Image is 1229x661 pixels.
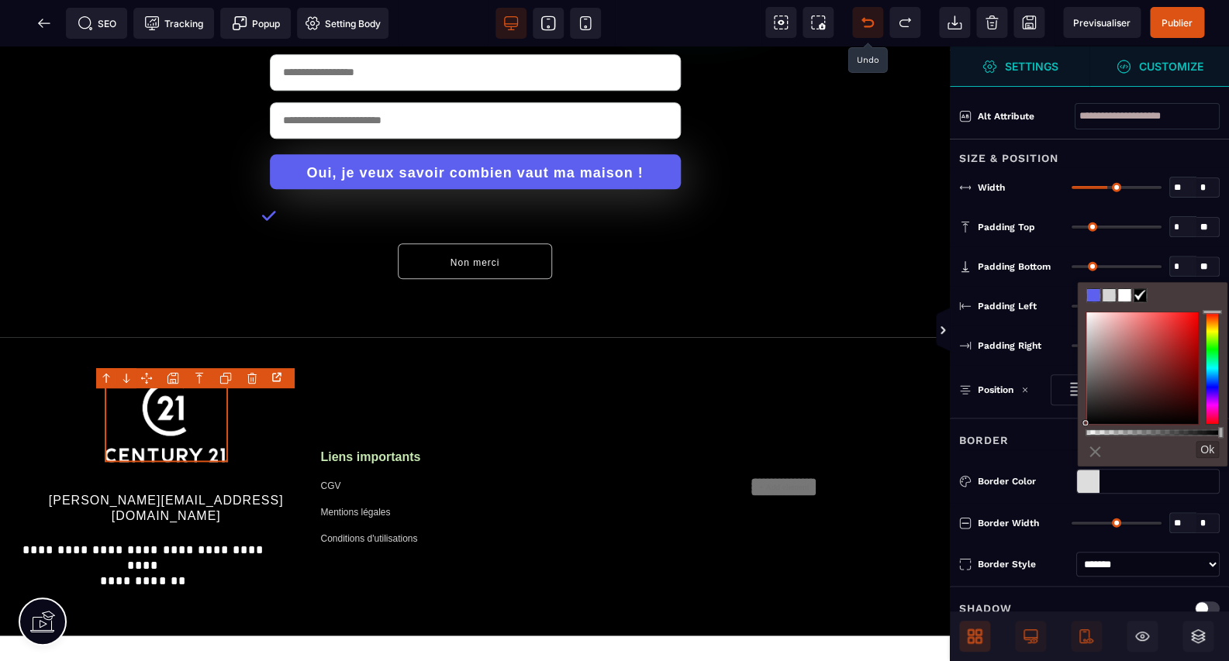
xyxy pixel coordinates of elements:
[1117,288,1131,302] span: rgb(255, 255, 255)
[232,15,280,31] span: Popup
[268,369,288,386] div: Open the link Modal
[144,15,203,31] span: Tracking
[1068,380,1087,398] img: loading
[978,181,1005,194] span: Width
[978,339,1041,352] span: Padding Right
[1021,386,1029,394] img: loading
[959,382,1013,398] p: Position
[1063,7,1141,38] span: Preview
[1182,621,1213,652] span: Open Layers
[1196,441,1219,458] button: Ok
[978,473,1070,489] div: Border Color
[12,442,320,480] text: [PERSON_NAME][EMAIL_ADDRESS][DOMAIN_NAME]
[978,300,1037,312] span: Padding Left
[320,404,420,417] b: Liens importants
[978,517,1039,529] span: Border Width
[803,7,834,38] span: Screenshot
[1102,288,1116,302] span: rgb(214, 214, 214)
[978,556,1070,572] div: Border Style
[1086,288,1100,302] span: rgb(93, 95, 239)
[270,108,681,143] button: Oui, je veux savoir combien vaut ma maison !
[959,621,990,652] span: Open Blocks
[1127,621,1158,652] span: Hide/Show Block
[78,15,116,31] span: SEO
[320,456,629,475] text: Mentions légales
[1015,621,1046,652] span: Desktop Only
[1139,60,1203,72] strong: Customize
[320,483,629,501] text: Conditions d'utilisations
[105,333,228,415] img: CENTURY 21 NLGIM LOGO
[1089,46,1229,87] span: Open Style Manager
[1086,439,1105,464] a: ⨯
[765,7,796,38] span: View components
[1073,17,1131,29] span: Previsualiser
[978,260,1051,273] span: Padding Bottom
[1162,17,1193,29] span: Publier
[950,46,1089,87] span: Settings
[978,221,1035,233] span: Padding Top
[320,430,629,449] text: CGV
[1005,60,1058,72] strong: Settings
[950,139,1229,167] div: Size & Position
[959,599,1012,618] p: Shadow
[1133,288,1147,302] span: rgb(0, 0, 0)
[305,15,381,31] span: Setting Body
[1071,621,1102,652] span: Mobile Only
[978,108,1075,124] div: Alt attribute
[398,197,553,232] button: Non merci
[959,431,1009,449] p: Border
